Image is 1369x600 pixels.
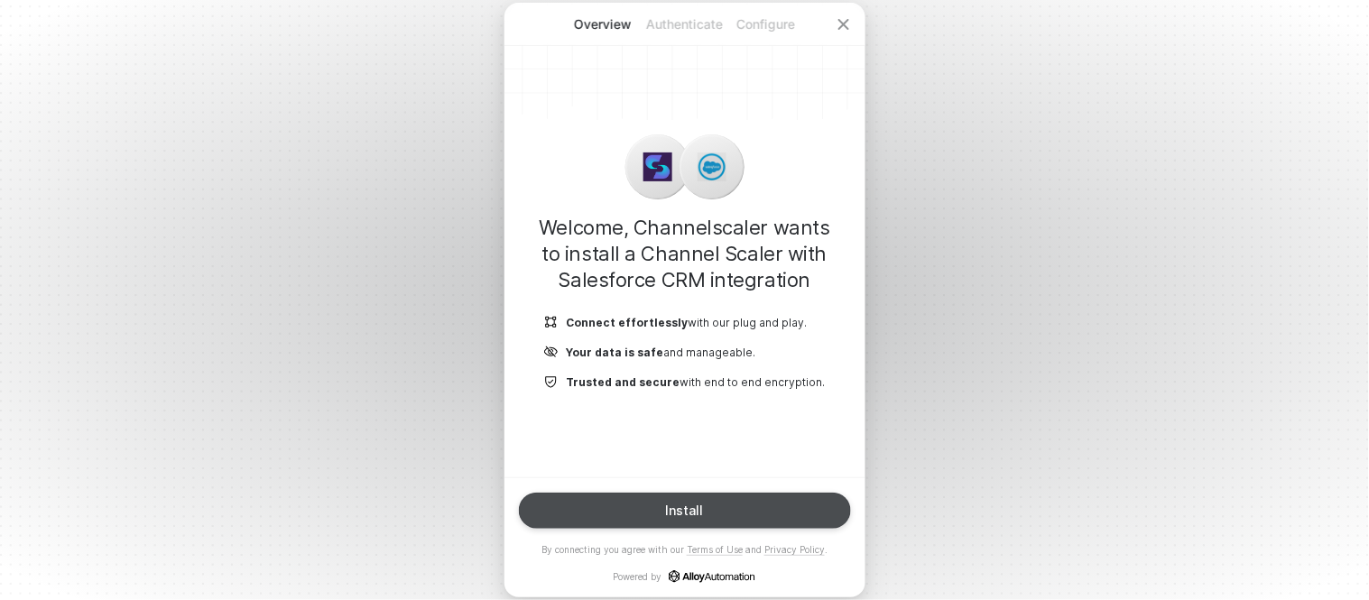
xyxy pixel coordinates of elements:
img: icon [698,152,726,181]
p: with our plug and play. [566,315,807,330]
b: Your data is safe [566,346,663,359]
img: icon [544,345,559,360]
a: Privacy Policy [764,544,825,556]
h1: Welcome, Channelscaler wants to install a Channel Scaler with Salesforce CRM integration [533,215,837,293]
p: By connecting you agree with our and . [541,543,828,556]
img: icon [544,374,559,390]
p: Powered by [613,570,755,583]
p: Configure [726,15,807,33]
img: icon [544,315,559,330]
p: and manageable. [566,345,755,360]
a: Terms of Use [687,544,743,556]
b: Connect effortlessly [566,316,688,329]
p: with end to end encryption. [566,374,825,390]
div: Install [666,503,704,518]
img: icon [643,152,672,181]
a: icon-success [669,570,755,583]
p: Overview [563,15,644,33]
span: icon-close [837,17,851,32]
button: Install [519,493,851,529]
p: Authenticate [644,15,726,33]
b: Trusted and secure [566,375,680,389]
